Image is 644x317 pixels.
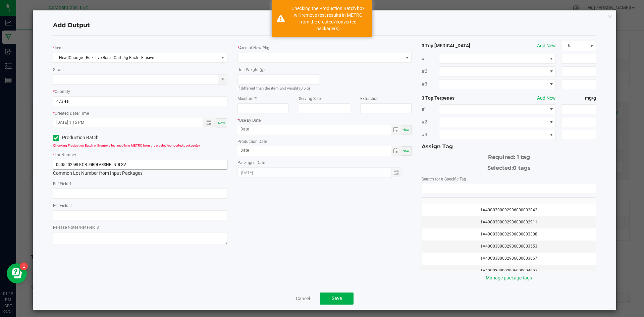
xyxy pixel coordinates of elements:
div: Checking the Production Batch box will remove test results in METRC from the created/converted pa... [288,5,367,32]
span: % [561,41,587,51]
span: Toggle calendar [391,146,401,156]
div: 1A40C0300002906000003553 [426,243,592,250]
strong: 3 Top [MEDICAL_DATA] [422,42,491,49]
span: NO DATA FOUND [439,117,556,127]
label: Area of New Pkg [239,45,269,51]
span: Now [402,149,410,153]
span: #2 [422,118,439,125]
label: Quantity [55,89,70,95]
strong: mg/g [561,95,596,102]
label: Strain [53,67,64,73]
button: Add New [537,42,556,49]
label: Moisture % [237,96,257,102]
label: Search for a Specific Tag [422,176,466,182]
input: Date [237,146,391,155]
span: Checking Production Batch will remove test results in METRC from the created/converted package(s). [53,144,201,147]
span: #2 [422,68,439,75]
small: If different than the item unit weight (0.5 g) [237,86,310,91]
div: 1A40C0300002906000004697 [426,268,592,274]
div: Selected: [422,161,596,172]
span: Now [402,128,410,131]
span: Toggle popup [203,118,216,127]
label: Packaged Date [237,160,265,166]
span: Toggle calendar [391,125,401,135]
label: Ref Field 1 [53,181,72,187]
input: Created Datetime [53,118,196,127]
label: Lot Number [55,152,76,158]
div: Assign Tag [422,143,596,151]
div: 1A40C0300002906000003308 [426,231,592,237]
div: Required: 1 tag [422,151,596,161]
span: Now [218,121,225,125]
span: NO DATA FOUND [439,130,556,140]
label: Use By Date [237,117,261,123]
strong: 3 Top Terpenes [422,95,491,102]
span: #3 [422,81,439,88]
span: Save [332,296,342,301]
label: Release Notes/Ref Field 3 [53,224,99,230]
label: Ref Field 2 [53,203,72,209]
h4: Add Output [53,21,596,30]
a: Cancel [296,295,310,302]
div: 1A40C0300002906000003667 [426,255,592,262]
span: #3 [422,131,439,138]
span: HeadChange - Bulk Live Rosin Cart .5g Each - Elusive [53,53,219,62]
button: Add New [537,95,556,102]
label: Unit Weight (g) [237,67,265,73]
button: Save [320,293,354,305]
input: Date [237,125,391,134]
label: Created Date/Time [55,110,89,116]
div: Common Lot Number from Input Packages [53,160,227,177]
label: Item [55,45,63,51]
a: Manage package tags [486,275,532,280]
iframe: Resource center unread badge [20,262,28,270]
div: 1A40C0300002906000002842 [426,207,592,213]
label: Extraction [360,96,379,102]
span: NO DATA FOUND [439,104,556,114]
label: Production Batch [53,134,135,141]
iframe: Resource center [7,263,27,283]
span: #1 [422,55,439,62]
span: 0 tags [513,165,531,171]
label: Production Date [237,139,267,145]
span: #1 [422,106,439,113]
div: 1A40C0300002906000002911 [426,219,592,225]
label: Serving Size [299,96,321,102]
input: NO DATA FOUND [422,184,596,194]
